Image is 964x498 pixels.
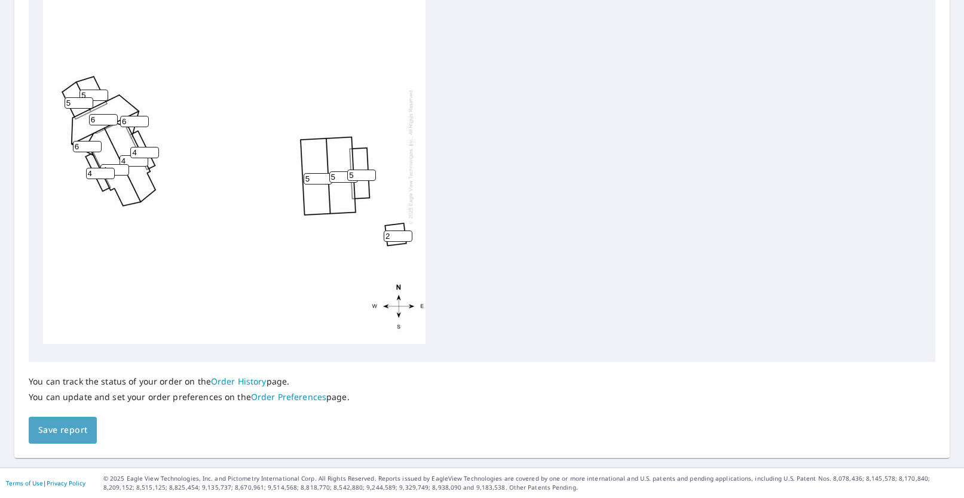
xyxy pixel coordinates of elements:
[38,423,87,438] span: Save report
[47,479,85,487] a: Privacy Policy
[29,392,350,402] p: You can update and set your order preferences on the page.
[29,417,97,444] button: Save report
[211,376,267,387] a: Order History
[251,391,326,402] a: Order Preferences
[6,479,43,487] a: Terms of Use
[29,376,350,387] p: You can track the status of your order on the page.
[6,479,85,487] p: |
[103,474,958,492] p: © 2025 Eagle View Technologies, Inc. and Pictometry International Corp. All Rights Reserved. Repo...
